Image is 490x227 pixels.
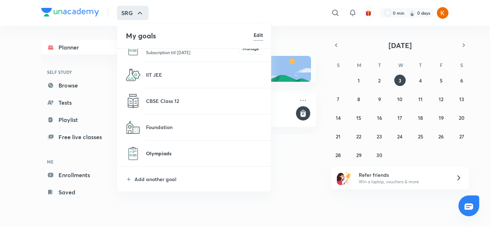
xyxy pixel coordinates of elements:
[126,94,140,108] img: CBSE Class 12
[126,146,140,161] img: Olympiads
[254,31,263,39] h6: Edit
[126,30,254,41] h4: My goals
[239,43,263,55] button: Manage
[135,175,263,183] p: Add another goal
[146,97,263,105] p: CBSE Class 12
[146,49,239,56] p: Subscription till [DATE]
[126,68,140,82] img: IIT JEE
[146,150,263,157] p: Olympiads
[126,42,140,56] img: SRG
[146,71,263,79] p: IIT JEE
[146,123,263,131] p: Foundation
[126,120,140,134] img: Foundation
